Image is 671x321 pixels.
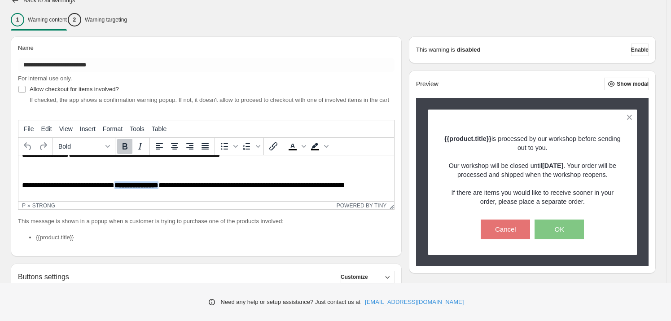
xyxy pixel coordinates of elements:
div: Resize [386,202,394,209]
span: Format [103,125,123,132]
span: Name [18,44,34,51]
span: Bold [58,143,102,150]
strong: {{product.title}} [444,135,491,142]
span: Show modal [617,80,649,88]
span: View [59,125,73,132]
button: Customize [341,271,395,283]
span: Customize [341,273,368,281]
span: Allow checkout for items involved? [30,86,119,92]
p: Warning content [28,16,67,23]
span: File [24,125,34,132]
button: Insert/edit link [266,139,281,154]
button: Show modal [604,78,649,90]
button: Bold [117,139,132,154]
div: » [27,202,31,209]
div: Numbered list [239,139,262,154]
div: Bullet list [217,139,239,154]
span: Edit [41,125,52,132]
button: Justify [197,139,213,154]
strong: [DATE] [542,162,563,169]
div: Background color [307,139,330,154]
h2: Buttons settings [18,273,69,281]
div: strong [32,202,55,209]
button: Italic [132,139,148,154]
button: Align right [182,139,197,154]
li: {{product.title}} [36,233,395,242]
span: If checked, the app shows a confirmation warning popup. If not, it doesn't allow to proceed to ch... [30,97,389,103]
button: Enable [631,44,649,56]
a: Powered by Tiny [337,202,387,209]
button: Redo [35,139,51,154]
button: Cancel [481,220,530,239]
iframe: Rich Text Area [18,155,394,201]
button: Formats [55,139,113,154]
span: Enable [631,46,649,53]
button: 1Warning content [11,10,67,29]
p: If there are items you would like to receive sooner in your order, please place a separate order. [443,188,622,206]
div: Text color [285,139,307,154]
div: 2 [68,13,81,26]
button: Align center [167,139,182,154]
p: This message is shown in a popup when a customer is trying to purchase one of the products involved: [18,217,395,226]
p: Our workshop will be closed until . Your order will be processed and shipped when the workshop re... [443,161,622,179]
strong: disabled [457,45,481,54]
button: 2Warning targeting [68,10,127,29]
p: is processed by our workshop before sending out to you. [443,134,622,152]
button: Undo [20,139,35,154]
a: [EMAIL_ADDRESS][DOMAIN_NAME] [365,298,464,307]
p: This warning is [416,45,455,54]
button: Align left [152,139,167,154]
div: p [22,202,26,209]
span: Table [152,125,167,132]
p: Warning targeting [85,16,127,23]
span: Tools [130,125,145,132]
span: Insert [80,125,96,132]
h2: Preview [416,80,439,88]
div: 1 [11,13,24,26]
span: For internal use only. [18,75,72,82]
button: OK [535,220,584,239]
